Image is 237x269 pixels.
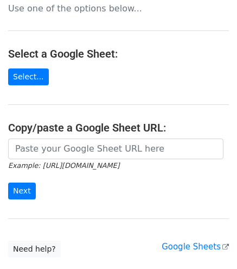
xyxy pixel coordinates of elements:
a: Need help? [8,241,61,258]
a: Google Sheets [162,242,229,252]
iframe: Chat Widget [183,217,237,269]
div: Tiện ích trò chuyện [183,217,237,269]
small: Example: [URL][DOMAIN_NAME] [8,161,119,170]
p: Use one of the options below... [8,3,229,14]
a: Select... [8,68,49,85]
input: Next [8,183,36,199]
h4: Select a Google Sheet: [8,47,229,60]
h4: Copy/paste a Google Sheet URL: [8,121,229,134]
input: Paste your Google Sheet URL here [8,139,223,159]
